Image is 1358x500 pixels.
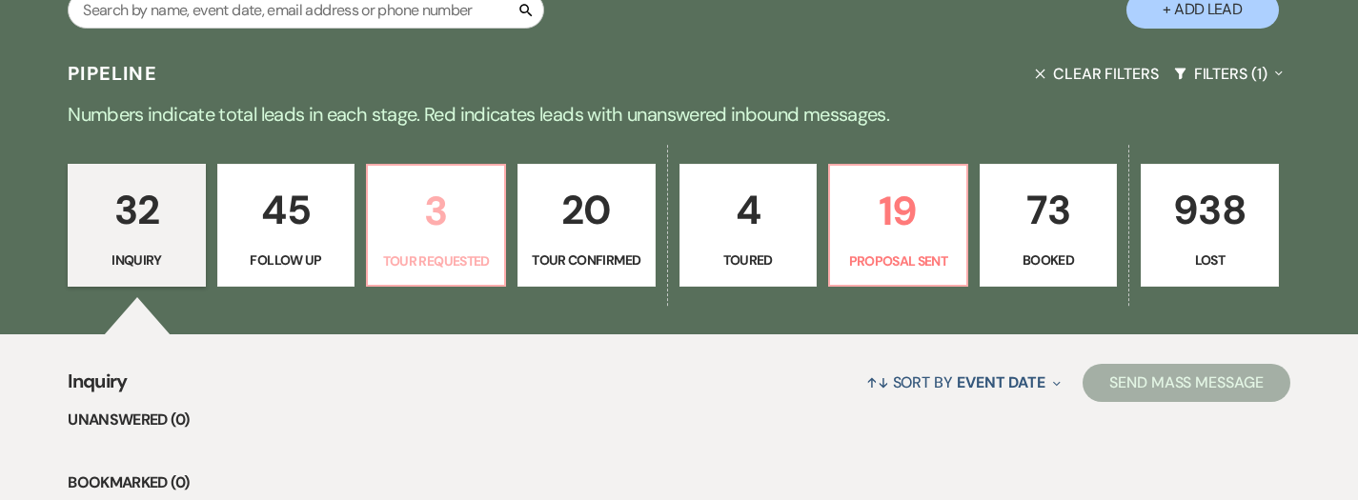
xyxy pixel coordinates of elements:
button: Sort By Event Date [859,357,1068,408]
p: Toured [692,250,805,270]
button: Filters (1) [1166,49,1290,99]
button: Send Mass Message [1083,364,1290,402]
p: 45 [230,178,343,242]
span: Event Date [957,372,1045,392]
a: 73Booked [980,164,1118,288]
a: 3Tour Requested [366,164,506,288]
button: Clear Filters [1027,49,1166,99]
li: Unanswered (0) [68,408,1290,432]
p: Booked [992,250,1105,270]
a: 4Toured [679,164,818,288]
li: Bookmarked (0) [68,470,1290,495]
p: 3 [379,179,493,243]
h3: Pipeline [68,60,157,87]
p: 20 [530,178,643,242]
p: Follow Up [230,250,343,270]
a: 32Inquiry [68,164,206,288]
p: Tour Requested [379,250,493,271]
span: Inquiry [68,367,128,408]
p: Lost [1153,250,1267,270]
p: 19 [841,179,955,243]
p: 938 [1153,178,1267,242]
a: 938Lost [1141,164,1279,288]
p: Inquiry [80,250,193,270]
p: Proposal Sent [841,250,955,271]
p: 4 [692,178,805,242]
a: 20Tour Confirmed [517,164,656,288]
span: ↑↓ [866,372,889,392]
a: 45Follow Up [217,164,355,288]
a: 19Proposal Sent [828,164,968,288]
p: 73 [992,178,1105,242]
p: Tour Confirmed [530,250,643,270]
p: 32 [80,178,193,242]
